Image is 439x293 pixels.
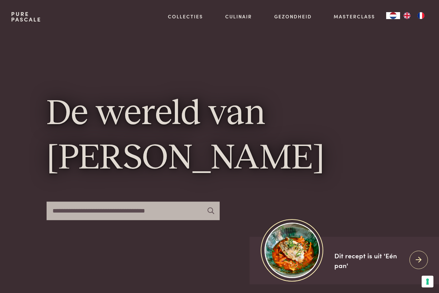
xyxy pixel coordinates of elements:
aside: Language selected: Nederlands [386,12,428,19]
a: PurePascale [11,11,41,22]
a: Masterclass [334,13,375,20]
h1: De wereld van [PERSON_NAME] [47,93,392,181]
button: Uw voorkeuren voor toestemming voor trackingtechnologieën [422,276,433,287]
a: https://admin.purepascale.com/wp-content/uploads/2025/08/home_recept_link.jpg Dit recept is uit '... [250,237,439,284]
a: FR [414,12,428,19]
a: Collecties [168,13,203,20]
ul: Language list [400,12,428,19]
img: https://admin.purepascale.com/wp-content/uploads/2025/08/home_recept_link.jpg [265,223,320,278]
div: Language [386,12,400,19]
a: Gezondheid [274,13,312,20]
a: NL [386,12,400,19]
div: Dit recept is uit 'Eén pan' [334,251,404,270]
a: Culinair [225,13,252,20]
a: EN [400,12,414,19]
